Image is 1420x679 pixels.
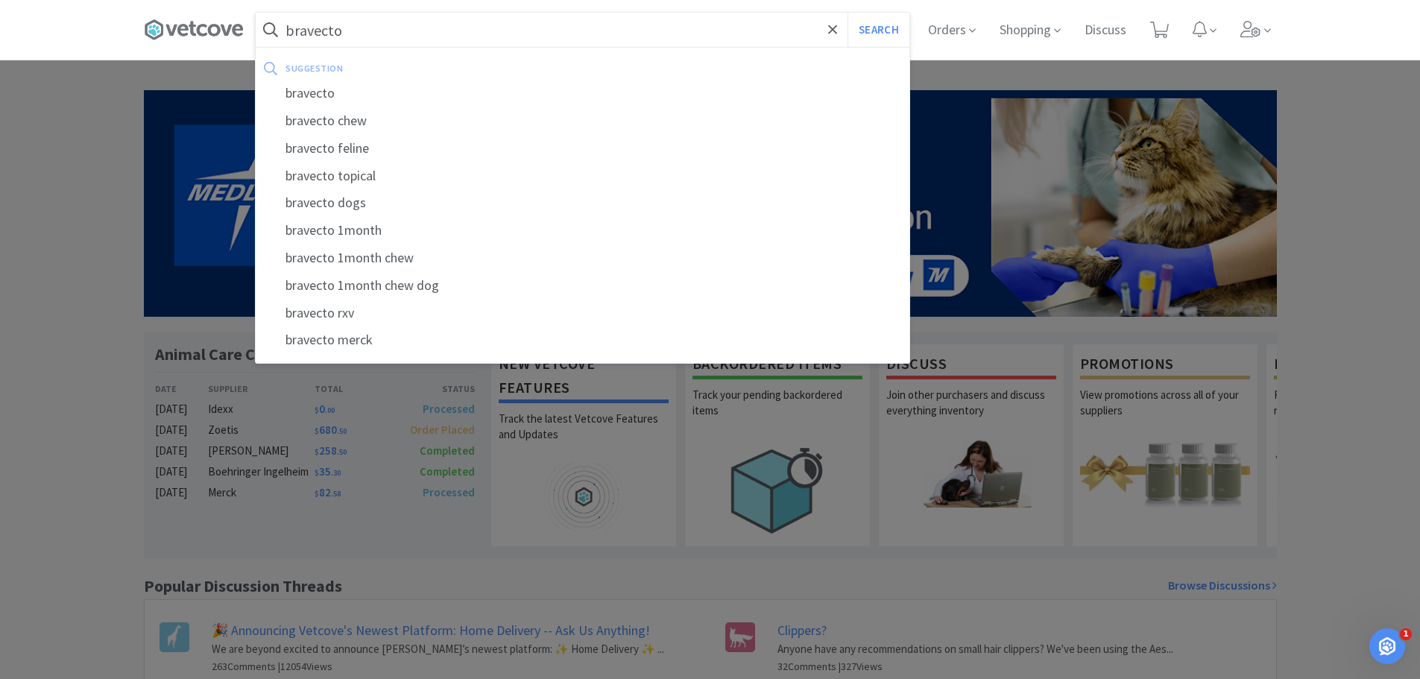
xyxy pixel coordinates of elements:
button: Search [848,13,909,47]
div: bravecto dogs [256,189,909,217]
span: 1 [1400,628,1412,640]
a: Discuss [1079,24,1132,37]
div: bravecto topical [256,162,909,190]
div: bravecto 1month chew [256,244,909,272]
iframe: Intercom live chat [1369,628,1405,664]
div: bravecto feline [256,135,909,162]
div: bravecto 1month chew dog [256,272,909,300]
div: bravecto chew [256,107,909,135]
div: bravecto 1month [256,217,909,244]
div: suggestion [285,57,622,80]
input: Search by item, sku, manufacturer, ingredient, size... [256,13,909,47]
div: bravecto [256,80,909,107]
div: bravecto rxv [256,300,909,327]
div: bravecto merck [256,326,909,354]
